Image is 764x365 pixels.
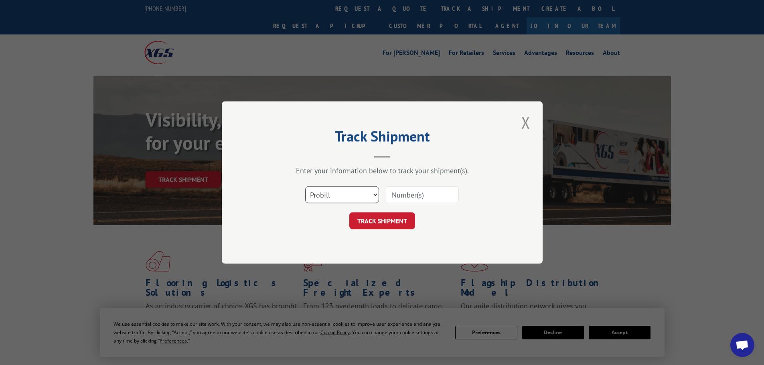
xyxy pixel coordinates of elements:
[262,166,503,175] div: Enter your information below to track your shipment(s).
[730,333,754,357] a: Open chat
[519,111,533,133] button: Close modal
[349,212,415,229] button: TRACK SHIPMENT
[262,131,503,146] h2: Track Shipment
[385,186,459,203] input: Number(s)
